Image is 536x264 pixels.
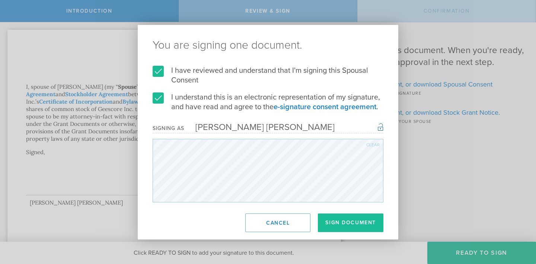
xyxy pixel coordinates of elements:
label: I understand this is an electronic representation of my signature, and have read and agree to the . [153,92,383,112]
button: Sign Document [318,214,383,232]
ng-pluralize: You are signing one document. [153,40,383,51]
a: e-signature consent agreement [274,102,376,111]
button: Cancel [245,214,310,232]
label: I have reviewed and understand that I'm signing this Spousal Consent [153,66,383,85]
div: Signing as [153,125,184,131]
div: [PERSON_NAME] [PERSON_NAME] [184,122,335,133]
